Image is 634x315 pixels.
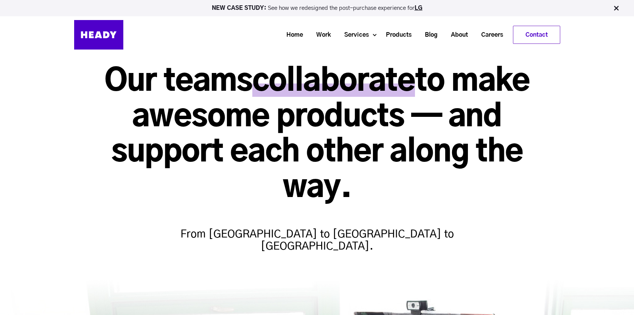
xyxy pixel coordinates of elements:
a: Work [307,28,335,42]
a: Blog [415,28,441,42]
img: Heady_Logo_Web-01 (1) [74,20,123,50]
a: Careers [472,28,507,42]
a: About [441,28,472,42]
strong: NEW CASE STUDY: [212,5,268,11]
div: Navigation Menu [131,26,560,44]
img: Close Bar [612,5,620,12]
a: Services [335,28,373,42]
h1: Our teams to make awesome products — and support each other along the way. [74,64,560,206]
p: See how we redesigned the post-purchase experience for [3,5,631,11]
a: Contact [513,26,560,43]
h4: From [GEOGRAPHIC_DATA] to [GEOGRAPHIC_DATA] to [GEOGRAPHIC_DATA]. [169,213,465,253]
a: LG [415,5,423,11]
a: Products [376,28,415,42]
a: Home [277,28,307,42]
span: collaborate [252,67,415,97]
